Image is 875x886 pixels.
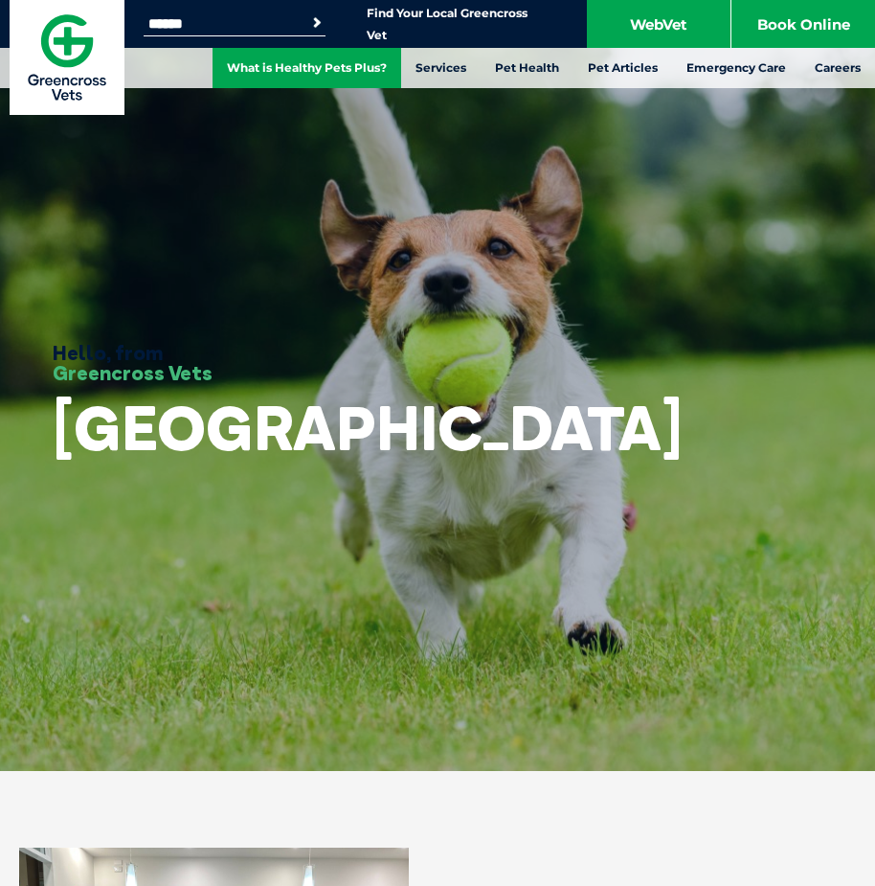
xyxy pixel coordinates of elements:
[838,87,857,106] button: Search
[213,48,401,88] a: What is Healthy Pets Plus?
[573,48,672,88] a: Pet Articles
[401,48,481,88] a: Services
[481,48,573,88] a: Pet Health
[53,360,213,385] span: Greencross Vets
[367,6,527,43] a: Find Your Local Greencross Vet
[672,48,800,88] a: Emergency Care
[53,343,213,383] h3: Hello, from
[53,395,683,462] h1: [GEOGRAPHIC_DATA]
[800,48,875,88] a: Careers
[307,13,326,33] button: Search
